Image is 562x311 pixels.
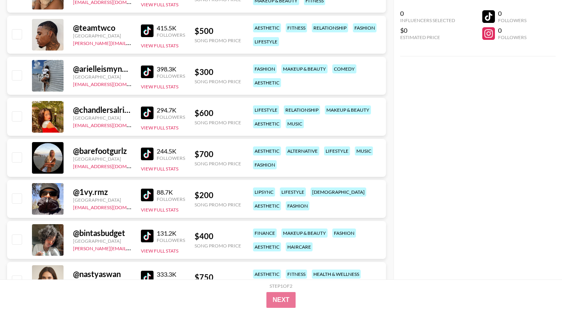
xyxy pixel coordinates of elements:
div: $ 400 [195,231,241,241]
div: Followers [157,114,185,120]
a: [PERSON_NAME][EMAIL_ADDRESS][PERSON_NAME][DOMAIN_NAME] [73,244,227,251]
div: [GEOGRAPHIC_DATA] [73,156,131,162]
div: finance [253,229,277,238]
div: Song Promo Price [195,120,241,126]
div: Song Promo Price [195,243,241,249]
div: 415.5K [157,24,185,32]
div: [GEOGRAPHIC_DATA] [73,197,131,203]
div: Song Promo Price [195,161,241,167]
div: health & wellness [312,270,361,279]
div: fitness [286,270,307,279]
div: 131.2K [157,229,185,237]
div: lifestyle [253,105,279,114]
img: TikTok [141,271,154,283]
div: @ 1vy.rmz [73,187,131,197]
div: fashion [286,201,309,210]
div: Followers [498,34,526,40]
div: [GEOGRAPHIC_DATA] [73,279,131,285]
button: Next [266,292,296,308]
div: 88.7K [157,188,185,196]
button: View Full Stats [141,2,178,7]
div: music [286,119,304,128]
div: 0 [498,9,526,17]
div: $ 500 [195,26,241,36]
div: 0 [400,9,455,17]
div: fashion [253,64,277,73]
div: lipsync [253,187,275,197]
div: Followers [498,17,526,23]
div: @ barefootgurlz [73,146,131,156]
div: Song Promo Price [195,37,241,43]
div: 244.5K [157,147,185,155]
div: makeup & beauty [281,64,328,73]
iframe: Drift Widget Chat Controller [523,272,553,302]
div: @ bintasbudget [73,228,131,238]
img: TikTok [141,189,154,201]
div: Followers [157,196,185,202]
div: @ chandlersalright [73,105,131,115]
div: lifestyle [280,187,306,197]
div: Followers [157,32,185,38]
img: TikTok [141,230,154,242]
div: Estimated Price [400,34,455,40]
div: [GEOGRAPHIC_DATA] [73,33,131,39]
button: View Full Stats [141,125,178,131]
div: haircare [286,242,313,251]
div: aesthetic [253,242,281,251]
a: [EMAIL_ADDRESS][DOMAIN_NAME] [73,162,152,169]
img: TikTok [141,24,154,37]
div: music [355,146,373,155]
div: Followers [157,278,185,284]
div: fitness [286,23,307,32]
div: [GEOGRAPHIC_DATA] [73,238,131,244]
div: @ nastyaswan [73,269,131,279]
div: Followers [157,237,185,243]
div: $ 300 [195,67,241,77]
div: $ 600 [195,108,241,118]
div: aesthetic [253,270,281,279]
div: $0 [400,26,455,34]
div: makeup & beauty [281,229,328,238]
div: lifestyle [253,37,279,46]
div: aesthetic [253,119,281,128]
div: Step 1 of 2 [270,283,292,289]
div: aesthetic [253,201,281,210]
div: makeup & beauty [325,105,371,114]
div: 294.7K [157,106,185,114]
div: relationship [312,23,348,32]
div: comedy [332,64,356,73]
a: [EMAIL_ADDRESS][DOMAIN_NAME] [73,203,152,210]
div: $ 750 [195,272,241,282]
a: [EMAIL_ADDRESS][DOMAIN_NAME] [73,121,152,128]
button: View Full Stats [141,207,178,213]
div: alternative [286,146,319,155]
button: View Full Stats [141,43,178,49]
div: 0 [498,26,526,34]
img: TikTok [141,107,154,119]
div: Song Promo Price [195,202,241,208]
a: [EMAIL_ADDRESS][DOMAIN_NAME] [73,80,152,87]
button: View Full Stats [141,166,178,172]
div: fashion [353,23,377,32]
div: lifestyle [324,146,350,155]
button: View Full Stats [141,248,178,254]
div: @ teamtwco [73,23,131,33]
div: Followers [157,73,185,79]
div: $ 700 [195,149,241,159]
div: aesthetic [253,146,281,155]
div: aesthetic [253,78,281,87]
a: [PERSON_NAME][EMAIL_ADDRESS][PERSON_NAME][DOMAIN_NAME] [73,39,227,46]
div: fashion [332,229,356,238]
div: aesthetic [253,23,281,32]
div: fashion [253,160,277,169]
button: View Full Stats [141,84,178,90]
div: 398.3K [157,65,185,73]
div: Followers [157,155,185,161]
div: [GEOGRAPHIC_DATA] [73,115,131,121]
img: TikTok [141,66,154,78]
div: @ arielleismynam3 [73,64,131,74]
div: Song Promo Price [195,79,241,84]
div: [DEMOGRAPHIC_DATA] [311,187,366,197]
div: relationship [284,105,320,114]
div: Influencers Selected [400,17,455,23]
